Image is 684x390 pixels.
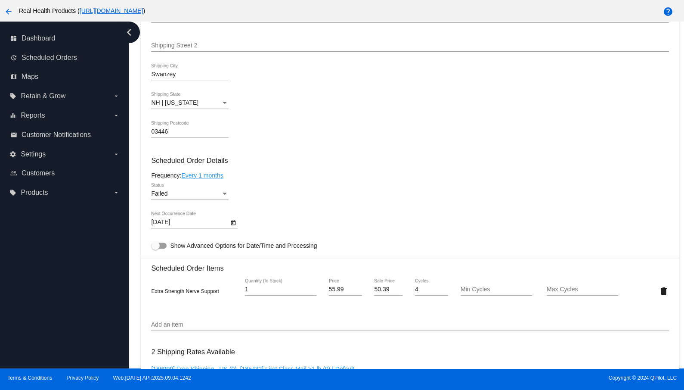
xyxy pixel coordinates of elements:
[67,375,99,381] a: Privacy Policy
[9,151,16,158] i: settings
[151,365,354,372] a: [186999] Free Shipping - US (0), [185432] First Class Mail >1 lb (0) | Default
[181,172,223,179] a: Every 1 months
[122,25,136,39] i: chevron_left
[10,131,17,138] i: email
[21,189,48,197] span: Products
[21,112,45,119] span: Reports
[350,375,677,381] span: Copyright © 2024 QPilot, LLC
[151,258,669,272] h3: Scheduled Order Items
[151,156,669,165] h3: Scheduled Order Details
[19,7,145,14] span: Real Health Products ( )
[415,286,448,293] input: Cycles
[113,375,191,381] a: Web:[DATE] API:2025.09.04.1242
[151,343,235,361] h3: 2 Shipping Rates Available
[547,286,618,293] input: Max Cycles
[10,31,120,45] a: dashboard Dashboard
[151,99,198,106] span: NH | [US_STATE]
[10,35,17,42] i: dashboard
[245,286,316,293] input: Quantity (In Stock)
[374,286,402,293] input: Sale Price
[151,321,669,328] input: Add an item
[113,112,120,119] i: arrow_drop_down
[10,128,120,142] a: email Customer Notifications
[151,42,669,49] input: Shipping Street 2
[10,170,17,177] i: people_outline
[9,93,16,100] i: local_offer
[22,73,38,81] span: Maps
[151,128,229,135] input: Shipping Postcode
[151,190,167,197] span: Failed
[10,73,17,80] i: map
[663,6,673,17] mat-icon: help
[113,189,120,196] i: arrow_drop_down
[461,286,532,293] input: Min Cycles
[229,218,238,227] button: Open calendar
[9,112,16,119] i: equalizer
[3,6,14,17] mat-icon: arrow_back
[170,241,317,250] span: Show Advanced Options for Date/Time and Processing
[10,166,120,180] a: people_outline Customers
[329,286,362,293] input: Price
[10,51,120,65] a: update Scheduled Orders
[10,54,17,61] i: update
[21,92,65,100] span: Retain & Grow
[22,34,55,42] span: Dashboard
[151,219,229,226] input: Next Occurrence Date
[7,375,52,381] a: Terms & Conditions
[22,54,77,62] span: Scheduled Orders
[113,93,120,100] i: arrow_drop_down
[151,190,229,197] mat-select: Status
[9,189,16,196] i: local_offer
[151,172,669,179] div: Frequency:
[151,71,229,78] input: Shipping City
[10,70,120,84] a: map Maps
[22,131,91,139] span: Customer Notifications
[22,169,55,177] span: Customers
[151,288,219,294] span: Extra Strength Nerve Support
[113,151,120,158] i: arrow_drop_down
[659,286,669,296] mat-icon: delete
[151,100,229,106] mat-select: Shipping State
[21,150,46,158] span: Settings
[80,7,143,14] a: [URL][DOMAIN_NAME]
